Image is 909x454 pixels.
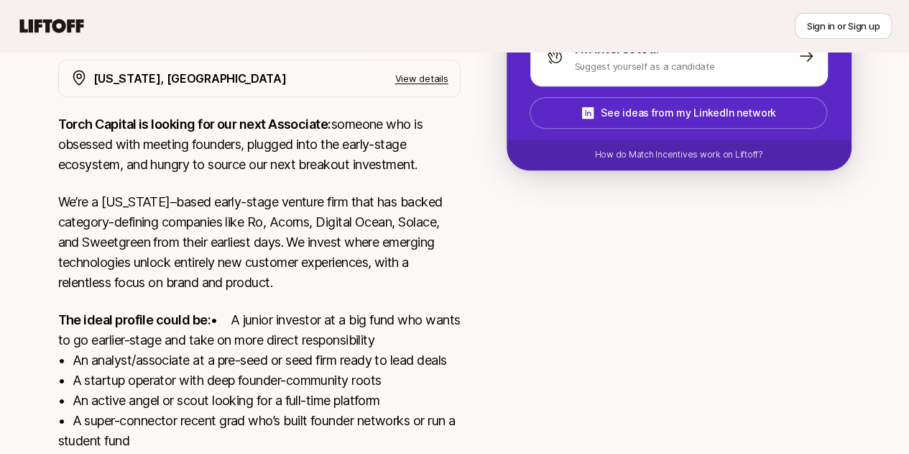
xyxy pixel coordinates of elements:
strong: Torch Capital is looking for our next Associate: [58,117,331,132]
p: See ideas from my LinkedIn network [601,104,775,122]
p: View details [395,71,448,86]
button: Sign in or Sign up [795,13,892,39]
strong: The ideal profile could be: [58,312,211,327]
p: Suggest yourself as a candidate [575,59,715,73]
p: someone who is obsessed with meeting founders, plugged into the early-stage ecosystem, and hungry... [58,114,461,175]
p: We’re a [US_STATE]–based early-stage venture firm that has backed category-defining companies lik... [58,192,461,293]
button: See ideas from my LinkedIn network [530,97,827,129]
p: [US_STATE], [GEOGRAPHIC_DATA] [93,69,287,88]
p: • A junior investor at a big fund who wants to go earlier-stage and take on more direct responsib... [58,310,461,451]
p: How do Match Incentives work on Liftoff? [594,148,762,161]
